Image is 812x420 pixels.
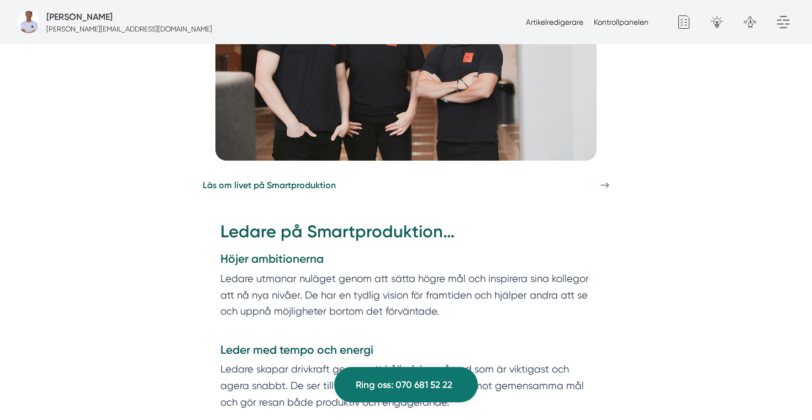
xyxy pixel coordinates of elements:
[334,367,478,402] a: Ring oss: 070 681 52 22
[220,252,324,265] strong: Höjer ambitionerna
[18,11,40,33] img: foretagsbild-pa-smartproduktion-en-webbyraer-i-dalarnas-lan.png
[594,18,648,26] a: Kontrollpanelen
[46,10,113,24] h5: Administratör
[526,18,583,26] a: Artikelredigerare
[46,24,212,34] p: [PERSON_NAME][EMAIL_ADDRESS][DOMAIN_NAME]
[220,343,373,357] strong: Leder med tempo och energi
[220,270,592,336] p: Ledare utmanar nuläget genom att sätta högre mål och inspirera sina kollegor att nå nya nivåer. D...
[356,378,452,392] span: Ring oss: 070 681 52 22
[220,220,592,251] h2: Ledare på Smartproduktion…
[203,178,336,192] span: Läs om livet på Smartproduktion
[194,174,618,196] a: Läs om livet på Smartproduktion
